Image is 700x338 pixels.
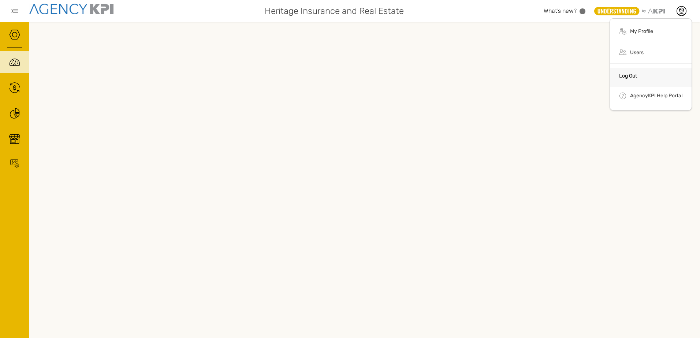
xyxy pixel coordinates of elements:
[630,28,653,34] a: My Profile
[630,49,644,56] a: Users
[29,4,113,14] img: agencykpi-logo-550x69-2d9e3fa8.png
[619,73,637,79] a: Log Out
[265,4,404,18] span: Heritage Insurance and Real Estate
[544,7,577,14] span: What’s new?
[630,93,682,99] a: AgencyKPI Help Portal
